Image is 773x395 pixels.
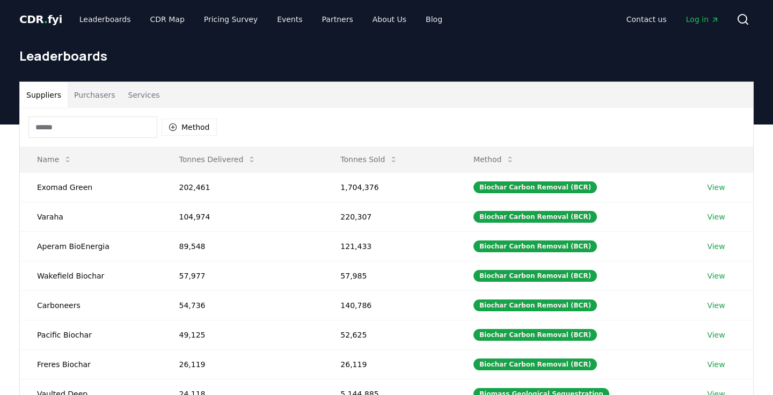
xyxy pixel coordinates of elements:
span: CDR fyi [19,13,62,26]
div: Biochar Carbon Removal (BCR) [473,270,597,282]
td: 54,736 [162,290,323,320]
td: 49,125 [162,320,323,349]
a: Events [268,10,311,29]
td: 140,786 [323,290,456,320]
a: Partners [313,10,362,29]
td: 104,974 [162,202,323,231]
td: 52,625 [323,320,456,349]
a: View [707,182,725,193]
td: Pacific Biochar [20,320,162,349]
td: 121,433 [323,231,456,261]
td: Wakefield Biochar [20,261,162,290]
button: Method [465,149,523,170]
a: View [707,211,725,222]
a: View [707,300,725,311]
button: Name [28,149,81,170]
button: Purchasers [68,82,122,108]
td: 26,119 [323,349,456,379]
button: Tonnes Sold [332,149,406,170]
a: View [707,270,725,281]
td: 26,119 [162,349,323,379]
span: . [44,13,48,26]
a: View [707,241,725,252]
div: Biochar Carbon Removal (BCR) [473,211,597,223]
div: Biochar Carbon Removal (BCR) [473,240,597,252]
td: 220,307 [323,202,456,231]
nav: Main [71,10,451,29]
button: Method [162,119,217,136]
td: 57,985 [323,261,456,290]
button: Services [122,82,166,108]
td: Carboneers [20,290,162,320]
button: Tonnes Delivered [170,149,265,170]
div: Biochar Carbon Removal (BCR) [473,359,597,370]
a: CDR Map [142,10,193,29]
a: CDR.fyi [19,12,62,27]
a: Pricing Survey [195,10,266,29]
button: Suppliers [20,82,68,108]
a: Log in [677,10,728,29]
a: Blog [417,10,451,29]
td: Aperam BioEnergia [20,231,162,261]
td: Freres Biochar [20,349,162,379]
td: 57,977 [162,261,323,290]
a: View [707,330,725,340]
a: About Us [364,10,415,29]
td: 1,704,376 [323,172,456,202]
a: Leaderboards [71,10,140,29]
td: Exomad Green [20,172,162,202]
div: Biochar Carbon Removal (BCR) [473,299,597,311]
h1: Leaderboards [19,47,754,64]
td: 89,548 [162,231,323,261]
td: 202,461 [162,172,323,202]
span: Log in [686,14,719,25]
a: Contact us [618,10,675,29]
div: Biochar Carbon Removal (BCR) [473,329,597,341]
div: Biochar Carbon Removal (BCR) [473,181,597,193]
a: View [707,359,725,370]
nav: Main [618,10,728,29]
td: Varaha [20,202,162,231]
